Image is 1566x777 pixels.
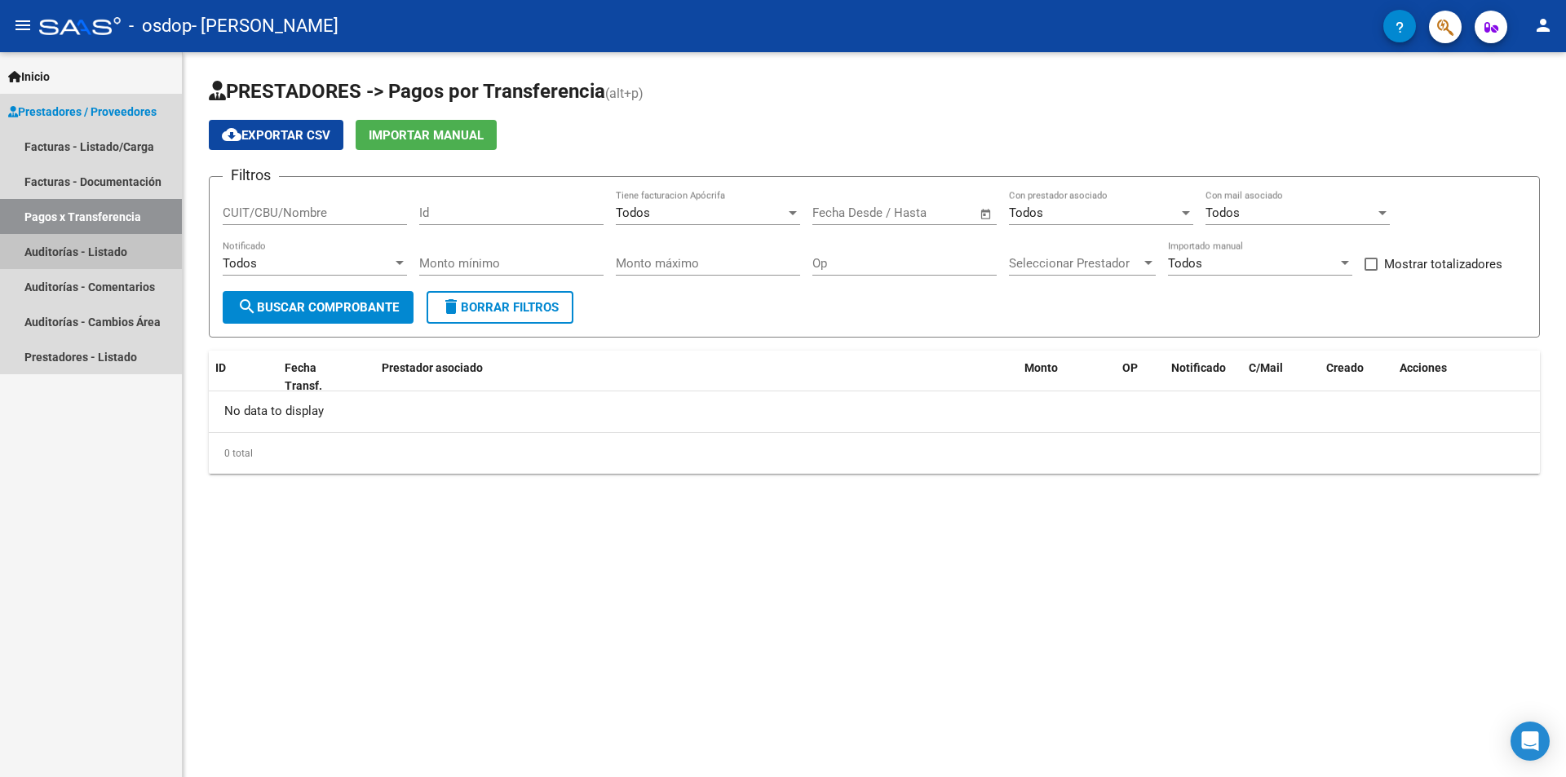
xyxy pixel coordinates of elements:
[356,120,497,150] button: Importar Manual
[1018,351,1116,404] datatable-header-cell: Monto
[222,125,241,144] mat-icon: cloud_download
[13,15,33,35] mat-icon: menu
[812,205,878,220] input: Fecha inicio
[209,391,1540,432] div: No data to display
[209,120,343,150] button: Exportar CSV
[605,86,644,101] span: (alt+p)
[1242,351,1320,404] datatable-header-cell: C/Mail
[427,291,573,324] button: Borrar Filtros
[1326,361,1364,374] span: Creado
[209,433,1540,474] div: 0 total
[1171,361,1226,374] span: Notificado
[278,351,352,404] datatable-header-cell: Fecha Transf.
[893,205,972,220] input: Fecha fin
[129,8,192,44] span: - osdop
[369,128,484,143] span: Importar Manual
[223,164,279,187] h3: Filtros
[237,300,399,315] span: Buscar Comprobante
[1122,361,1138,374] span: OP
[209,351,278,404] datatable-header-cell: ID
[1009,256,1141,271] span: Seleccionar Prestador
[1205,205,1240,220] span: Todos
[1009,205,1043,220] span: Todos
[441,297,461,316] mat-icon: delete
[1393,351,1540,404] datatable-header-cell: Acciones
[285,361,322,393] span: Fecha Transf.
[977,205,996,223] button: Open calendar
[1320,351,1393,404] datatable-header-cell: Creado
[222,128,330,143] span: Exportar CSV
[1165,351,1242,404] datatable-header-cell: Notificado
[382,361,483,374] span: Prestador asociado
[192,8,338,44] span: - [PERSON_NAME]
[223,291,414,324] button: Buscar Comprobante
[8,103,157,121] span: Prestadores / Proveedores
[1384,254,1502,274] span: Mostrar totalizadores
[1511,722,1550,761] div: Open Intercom Messenger
[1533,15,1553,35] mat-icon: person
[1249,361,1283,374] span: C/Mail
[1400,361,1447,374] span: Acciones
[215,361,226,374] span: ID
[237,297,257,316] mat-icon: search
[1024,361,1058,374] span: Monto
[1116,351,1165,404] datatable-header-cell: OP
[441,300,559,315] span: Borrar Filtros
[1168,256,1202,271] span: Todos
[8,68,50,86] span: Inicio
[209,80,605,103] span: PRESTADORES -> Pagos por Transferencia
[375,351,1018,404] datatable-header-cell: Prestador asociado
[223,256,257,271] span: Todos
[616,205,650,220] span: Todos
